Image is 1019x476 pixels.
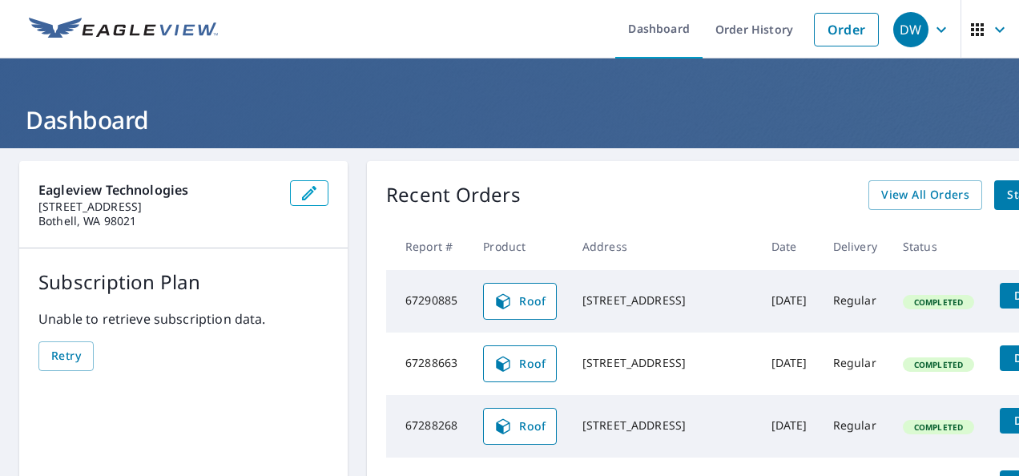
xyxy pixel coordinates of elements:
[386,223,470,270] th: Report #
[893,12,928,47] div: DW
[820,395,890,458] td: Regular
[38,268,328,296] p: Subscription Plan
[483,408,557,445] a: Roof
[38,214,277,228] p: Bothell, WA 98021
[29,18,218,42] img: EV Logo
[493,354,546,373] span: Roof
[493,417,546,436] span: Roof
[38,341,94,371] button: Retry
[386,333,470,395] td: 67288663
[881,185,969,205] span: View All Orders
[759,333,820,395] td: [DATE]
[386,395,470,458] td: 67288268
[904,422,973,433] span: Completed
[820,223,890,270] th: Delivery
[470,223,570,270] th: Product
[19,103,1000,136] h1: Dashboard
[483,345,557,382] a: Roof
[904,296,973,308] span: Completed
[582,355,746,371] div: [STREET_ADDRESS]
[38,180,277,200] p: Eagleview Technologies
[868,180,982,210] a: View All Orders
[386,180,521,210] p: Recent Orders
[582,418,746,434] div: [STREET_ADDRESS]
[483,283,557,320] a: Roof
[814,13,879,46] a: Order
[904,359,973,370] span: Completed
[38,200,277,214] p: [STREET_ADDRESS]
[493,292,546,311] span: Roof
[570,223,759,270] th: Address
[51,346,81,366] span: Retry
[759,223,820,270] th: Date
[38,309,328,329] p: Unable to retrieve subscription data.
[820,270,890,333] td: Regular
[759,270,820,333] td: [DATE]
[582,292,746,309] div: [STREET_ADDRESS]
[759,395,820,458] td: [DATE]
[890,223,987,270] th: Status
[386,270,470,333] td: 67290885
[820,333,890,395] td: Regular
